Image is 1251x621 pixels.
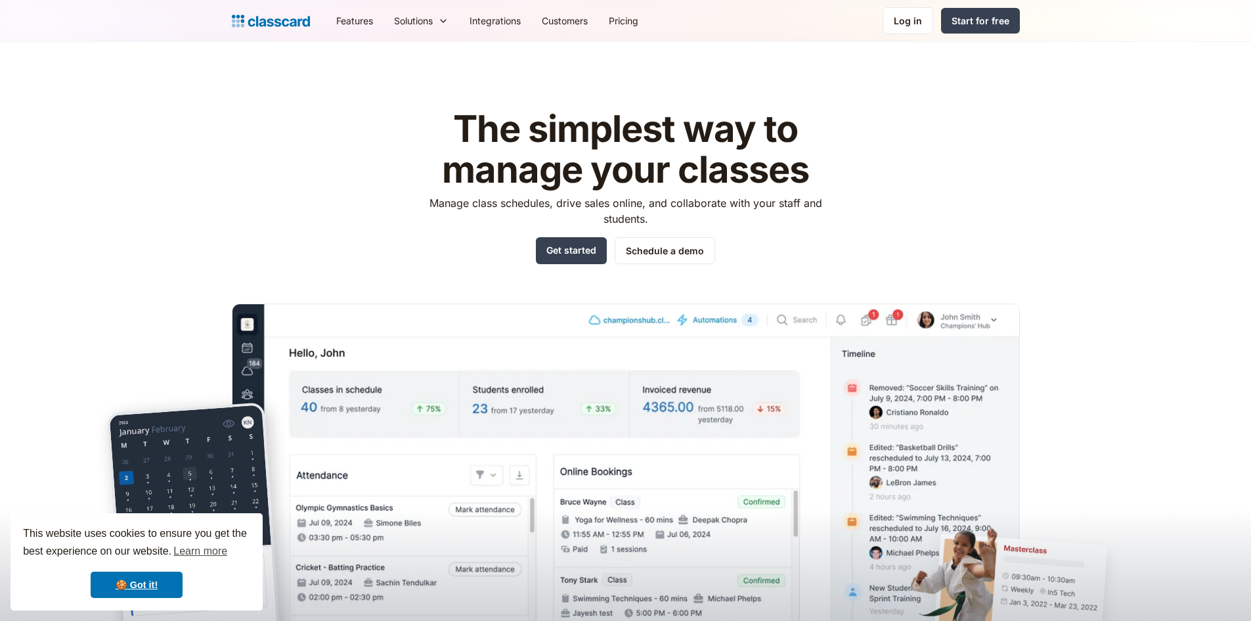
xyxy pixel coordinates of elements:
a: Customers [531,6,598,35]
a: Schedule a demo [615,237,715,264]
a: Integrations [459,6,531,35]
p: Manage class schedules, drive sales online, and collaborate with your staff and students. [417,195,834,227]
a: Pricing [598,6,649,35]
a: Features [326,6,384,35]
div: Solutions [394,14,433,28]
div: Solutions [384,6,459,35]
a: dismiss cookie message [91,572,183,598]
div: Log in [894,14,922,28]
div: Start for free [952,14,1009,28]
div: cookieconsent [11,513,263,610]
h1: The simplest way to manage your classes [417,109,834,190]
span: This website uses cookies to ensure you get the best experience on our website. [23,526,250,561]
a: Log in [883,7,933,34]
a: Get started [536,237,607,264]
a: Start for free [941,8,1020,34]
a: home [232,12,310,30]
a: learn more about cookies [171,541,229,561]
